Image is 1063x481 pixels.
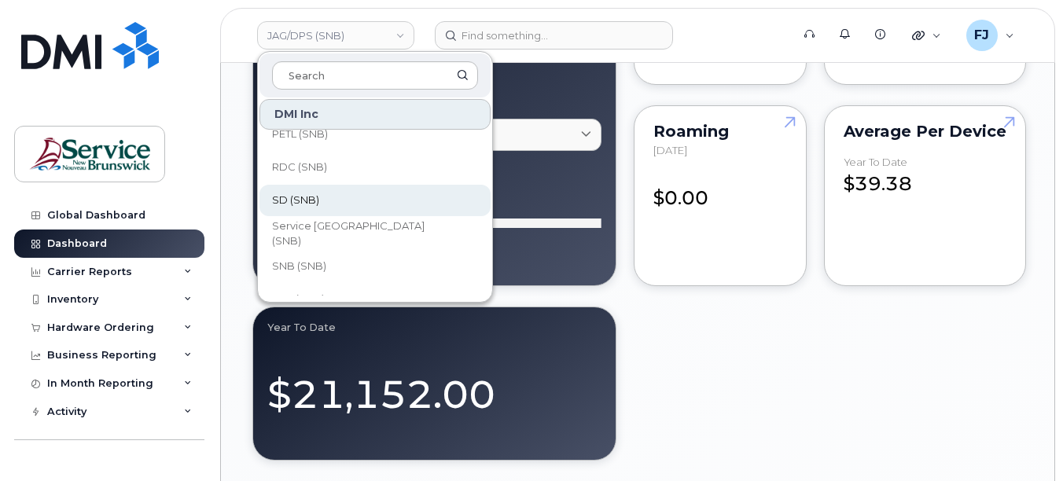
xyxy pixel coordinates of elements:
span: SD (SNB) [272,193,319,208]
div: Average per Device [844,125,1006,138]
div: Year to Date [844,156,907,168]
div: DMI Inc [259,99,491,130]
div: Year to Date [267,321,601,334]
input: Search [272,61,478,90]
a: RDC (SNB) [259,152,491,183]
span: THC (SNB) [272,292,325,307]
span: [DATE] [653,144,687,156]
a: Service [GEOGRAPHIC_DATA] (SNB) [259,218,491,249]
a: JAG/DPS (SNB) [257,21,414,50]
span: RDC (SNB) [272,160,327,175]
div: Quicklinks [901,20,952,51]
span: PETL (SNB) [272,127,328,142]
div: $21,152.00 [267,353,601,421]
div: $0.00 [653,171,787,212]
a: THC (SNB) [259,284,491,315]
div: $39.38 [844,156,1006,197]
a: SNB (SNB) [259,251,491,282]
div: Roaming [653,125,787,138]
input: Find something... [435,21,673,50]
a: ONB (SNB) [259,86,491,117]
span: FJ [974,26,989,45]
a: SD (SNB) [259,185,491,216]
div: Fougere, Jonathan (SNB) [955,20,1025,51]
span: Service [GEOGRAPHIC_DATA] (SNB) [272,218,453,249]
span: SNB (SNB) [272,259,326,274]
a: PETL (SNB) [259,119,491,150]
